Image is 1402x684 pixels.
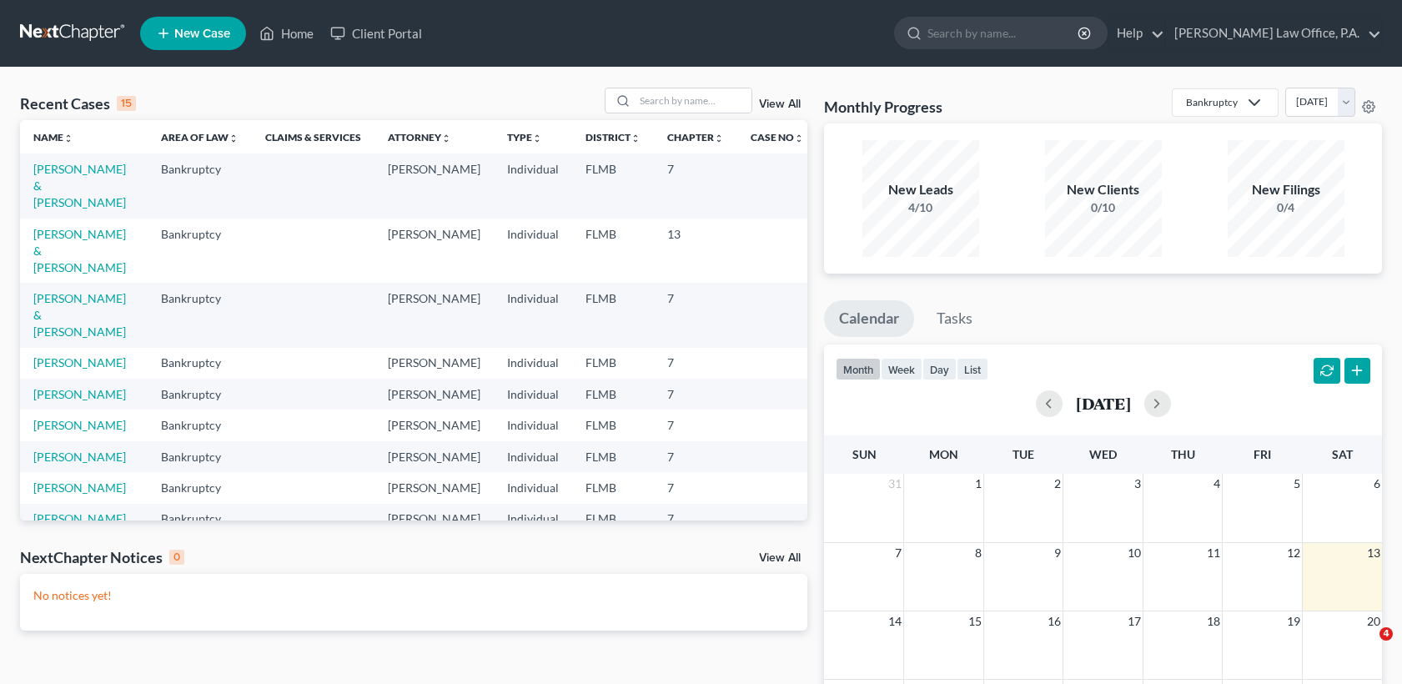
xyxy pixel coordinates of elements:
[1166,18,1381,48] a: [PERSON_NAME] Law Office, P.A.
[148,283,252,347] td: Bankruptcy
[1133,474,1143,494] span: 3
[1379,627,1393,641] span: 4
[862,199,979,216] div: 4/10
[1076,395,1131,412] h2: [DATE]
[1171,447,1195,461] span: Thu
[1046,611,1063,631] span: 16
[374,348,494,379] td: [PERSON_NAME]
[388,131,451,143] a: Attorneyunfold_more
[148,379,252,410] td: Bankruptcy
[374,441,494,472] td: [PERSON_NAME]
[654,410,737,440] td: 7
[1045,180,1162,199] div: New Clients
[1045,199,1162,216] div: 0/10
[148,441,252,472] td: Bankruptcy
[824,300,914,337] a: Calendar
[836,358,881,380] button: month
[1205,611,1222,631] span: 18
[572,472,654,503] td: FLMB
[1365,611,1382,631] span: 20
[374,153,494,218] td: [PERSON_NAME]
[751,131,804,143] a: Case Nounfold_more
[494,472,572,503] td: Individual
[759,552,801,564] a: View All
[654,472,737,503] td: 7
[33,291,126,339] a: [PERSON_NAME] & [PERSON_NAME]
[572,348,654,379] td: FLMB
[494,348,572,379] td: Individual
[667,131,724,143] a: Chapterunfold_more
[852,447,877,461] span: Sun
[148,153,252,218] td: Bankruptcy
[881,358,922,380] button: week
[33,587,794,604] p: No notices yet!
[494,504,572,535] td: Individual
[572,153,654,218] td: FLMB
[1108,18,1164,48] a: Help
[922,358,957,380] button: day
[161,131,239,143] a: Area of Lawunfold_more
[794,133,804,143] i: unfold_more
[654,283,737,347] td: 7
[117,96,136,111] div: 15
[654,379,737,410] td: 7
[441,133,451,143] i: unfold_more
[1186,95,1238,109] div: Bankruptcy
[1228,180,1344,199] div: New Filings
[572,219,654,283] td: FLMB
[374,410,494,440] td: [PERSON_NAME]
[572,504,654,535] td: FLMB
[1292,474,1302,494] span: 5
[33,131,73,143] a: Nameunfold_more
[1089,447,1117,461] span: Wed
[973,543,983,563] span: 8
[494,283,572,347] td: Individual
[572,410,654,440] td: FLMB
[1332,447,1353,461] span: Sat
[585,131,641,143] a: Districtunfold_more
[174,28,230,40] span: New Case
[20,547,184,567] div: NextChapter Notices
[1345,627,1385,667] iframe: Intercom live chat
[33,355,126,370] a: [PERSON_NAME]
[572,441,654,472] td: FLMB
[957,358,988,380] button: list
[1372,474,1382,494] span: 6
[33,480,126,495] a: [PERSON_NAME]
[927,18,1080,48] input: Search by name...
[1126,543,1143,563] span: 10
[494,379,572,410] td: Individual
[532,133,542,143] i: unfold_more
[967,611,983,631] span: 15
[654,441,737,472] td: 7
[1228,199,1344,216] div: 0/4
[714,133,724,143] i: unfold_more
[862,180,979,199] div: New Leads
[252,120,374,153] th: Claims & Services
[824,97,942,117] h3: Monthly Progress
[148,504,252,535] td: Bankruptcy
[1254,447,1271,461] span: Fri
[148,472,252,503] td: Bankruptcy
[33,418,126,432] a: [PERSON_NAME]
[374,504,494,535] td: [PERSON_NAME]
[63,133,73,143] i: unfold_more
[1126,611,1143,631] span: 17
[33,511,126,526] a: [PERSON_NAME]
[654,348,737,379] td: 7
[893,543,903,563] span: 7
[169,550,184,565] div: 0
[20,93,136,113] div: Recent Cases
[33,450,126,464] a: [PERSON_NAME]
[507,131,542,143] a: Typeunfold_more
[148,219,252,283] td: Bankruptcy
[374,219,494,283] td: [PERSON_NAME]
[973,474,983,494] span: 1
[33,387,126,401] a: [PERSON_NAME]
[148,410,252,440] td: Bankruptcy
[33,227,126,274] a: [PERSON_NAME] & [PERSON_NAME]
[251,18,322,48] a: Home
[229,133,239,143] i: unfold_more
[374,472,494,503] td: [PERSON_NAME]
[374,379,494,410] td: [PERSON_NAME]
